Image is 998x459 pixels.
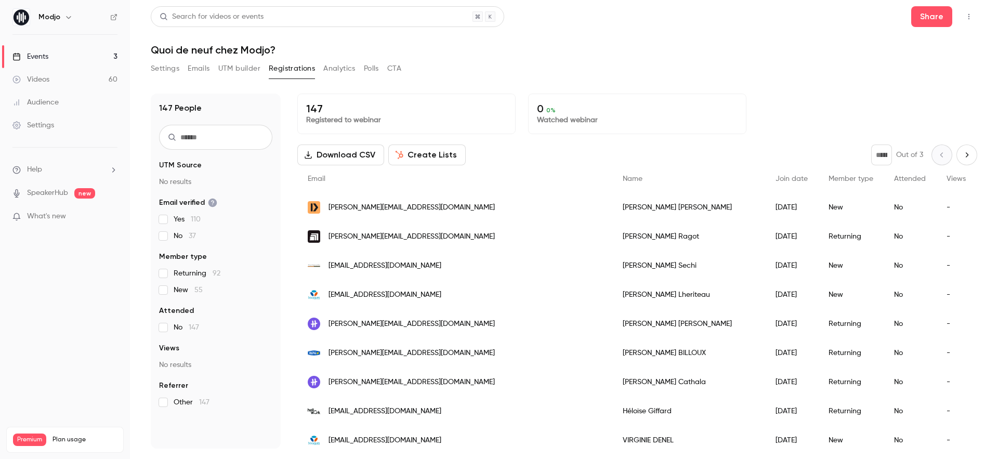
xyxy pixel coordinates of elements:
span: Views [159,343,179,353]
span: Returning [174,268,220,279]
div: [DATE] [765,309,818,338]
p: 0 [537,102,738,115]
div: [PERSON_NAME] Lheriteau [612,280,765,309]
span: [EMAIL_ADDRESS][DOMAIN_NAME] [329,290,441,300]
span: Plan usage [52,436,117,444]
section: facet-groups [159,160,272,408]
div: [PERSON_NAME] [PERSON_NAME] [612,193,765,222]
div: [PERSON_NAME] Sechi [612,251,765,280]
div: New [818,280,884,309]
span: [PERSON_NAME][EMAIL_ADDRESS][DOMAIN_NAME] [329,348,495,359]
span: [PERSON_NAME][EMAIL_ADDRESS][DOMAIN_NAME] [329,202,495,213]
span: No [174,322,199,333]
div: - [936,309,976,338]
span: [PERSON_NAME][EMAIL_ADDRESS][DOMAIN_NAME] [329,231,495,242]
button: Registrations [269,60,315,77]
button: Settings [151,60,179,77]
span: [PERSON_NAME][EMAIL_ADDRESS][DOMAIN_NAME] [329,377,495,388]
span: Referrer [159,381,188,391]
button: Download CSV [297,145,384,165]
span: [EMAIL_ADDRESS][DOMAIN_NAME] [329,435,441,446]
span: [EMAIL_ADDRESS][DOMAIN_NAME] [329,260,441,271]
div: [DATE] [765,222,818,251]
div: No [884,426,936,455]
div: [PERSON_NAME] BILLOUX [612,338,765,368]
span: Join date [776,175,808,182]
div: [DATE] [765,193,818,222]
div: - [936,397,976,426]
div: New [818,193,884,222]
div: No [884,193,936,222]
div: [DATE] [765,426,818,455]
span: 37 [189,232,196,240]
div: [PERSON_NAME] Cathala [612,368,765,397]
div: VIRGINIE DENEL [612,426,765,455]
div: Returning [818,309,884,338]
div: New [818,426,884,455]
div: - [936,426,976,455]
span: [PERSON_NAME][EMAIL_ADDRESS][DOMAIN_NAME] [329,319,495,330]
span: Member type [829,175,873,182]
div: No [884,222,936,251]
span: Yes [174,214,201,225]
img: playplay.com [308,201,320,214]
div: [DATE] [765,280,818,309]
span: Premium [13,434,46,446]
div: New [818,251,884,280]
div: - [936,280,976,309]
span: Name [623,175,642,182]
li: help-dropdown-opener [12,164,117,175]
img: hellowork.com [308,405,320,417]
span: 92 [213,270,220,277]
div: [PERSON_NAME] [PERSON_NAME] [612,309,765,338]
div: Search for videos or events [160,11,264,22]
span: New [174,285,203,295]
span: 147 [199,399,209,406]
p: No results [159,177,272,187]
span: 110 [191,216,201,223]
span: Email verified [159,198,217,208]
p: Out of 3 [896,150,923,160]
div: Returning [818,397,884,426]
button: Analytics [323,60,356,77]
div: - [936,251,976,280]
img: retro.fr [308,350,320,356]
img: Modjo [13,9,30,25]
img: bouyguestelecom.fr [308,434,320,447]
div: Returning [818,222,884,251]
button: UTM builder [218,60,260,77]
span: UTM Source [159,160,202,171]
span: No [174,231,196,241]
img: united-heroes.com [308,376,320,388]
img: bouyguestelecom.fr [308,288,320,301]
div: Returning [818,368,884,397]
div: No [884,397,936,426]
button: CTA [387,60,401,77]
button: Polls [364,60,379,77]
div: [PERSON_NAME] Ragot [612,222,765,251]
button: Emails [188,60,209,77]
span: Attended [159,306,194,316]
div: Events [12,51,48,62]
div: Videos [12,74,49,85]
div: Returning [818,338,884,368]
img: simundia.com [308,230,320,243]
p: Watched webinar [537,115,738,125]
div: [DATE] [765,368,818,397]
h1: Quoi de neuf chez Modjo? [151,44,977,56]
div: No [884,338,936,368]
span: Help [27,164,42,175]
h1: 147 People [159,102,202,114]
div: No [884,280,936,309]
span: What's new [27,211,66,222]
div: [DATE] [765,251,818,280]
span: Other [174,397,209,408]
a: SpeakerHub [27,188,68,199]
span: 147 [189,324,199,331]
span: [EMAIL_ADDRESS][DOMAIN_NAME] [329,406,441,417]
span: Attended [894,175,926,182]
div: [DATE] [765,397,818,426]
img: united-heroes.com [308,318,320,330]
button: Create Lists [388,145,466,165]
button: Next page [956,145,977,165]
